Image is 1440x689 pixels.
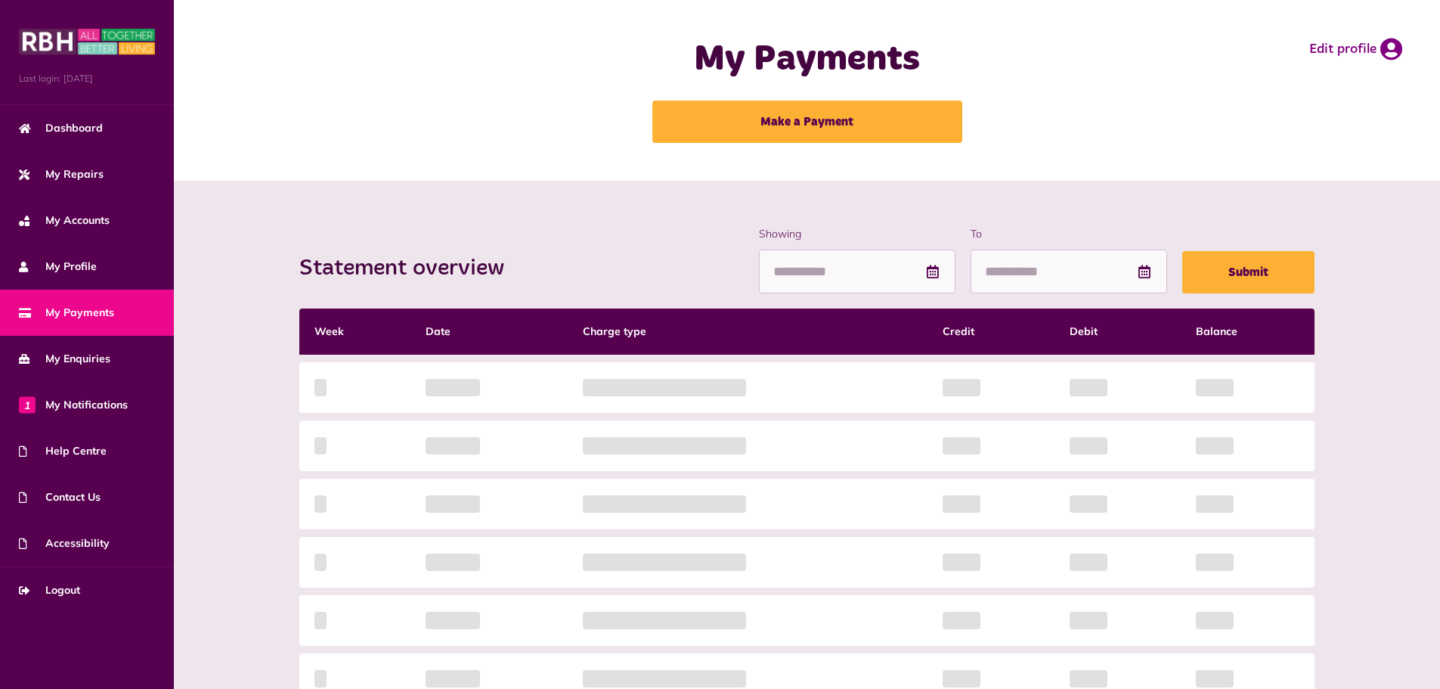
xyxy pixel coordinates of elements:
[19,259,97,275] span: My Profile
[19,397,128,413] span: My Notifications
[1309,38,1402,61] a: Edit profile
[19,120,103,136] span: Dashboard
[19,489,101,505] span: Contact Us
[19,396,36,413] span: 1
[506,38,1109,82] h1: My Payments
[19,582,80,598] span: Logout
[19,213,110,228] span: My Accounts
[19,26,155,57] img: MyRBH
[19,443,107,459] span: Help Centre
[19,535,110,551] span: Accessibility
[19,351,110,367] span: My Enquiries
[652,101,962,143] a: Make a Payment
[19,305,114,321] span: My Payments
[19,72,155,85] span: Last login: [DATE]
[19,166,104,182] span: My Repairs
